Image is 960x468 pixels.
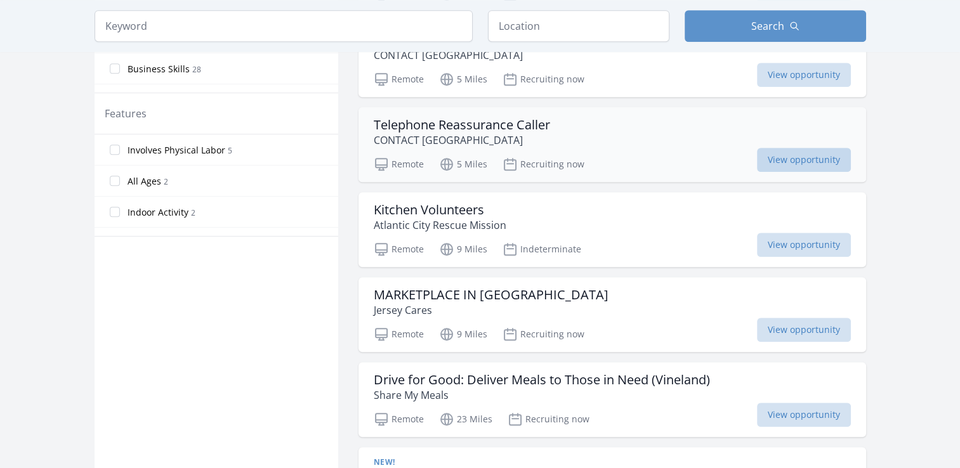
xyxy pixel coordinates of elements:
[503,157,584,172] p: Recruiting now
[374,48,523,63] p: CONTACT [GEOGRAPHIC_DATA]
[439,157,487,172] p: 5 Miles
[105,106,147,121] legend: Features
[374,457,395,467] span: New!
[374,218,506,233] p: Atlantic City Rescue Mission
[358,362,866,437] a: Drive for Good: Deliver Meals to Those in Need (Vineland) Share My Meals Remote 23 Miles Recruiti...
[358,22,866,97] a: PERS Caller CONTACT [GEOGRAPHIC_DATA] Remote 5 Miles Recruiting now View opportunity
[374,412,424,427] p: Remote
[439,72,487,87] p: 5 Miles
[374,202,506,218] h3: Kitchen Volunteers
[128,206,188,219] span: Indoor Activity
[751,18,784,34] span: Search
[685,10,866,42] button: Search
[110,63,120,74] input: Business Skills 28
[757,148,851,172] span: View opportunity
[374,387,710,403] p: Share My Meals
[488,10,669,42] input: Location
[439,412,492,427] p: 23 Miles
[128,63,190,75] span: Business Skills
[374,157,424,172] p: Remote
[191,207,195,218] span: 2
[374,72,424,87] p: Remote
[439,327,487,342] p: 9 Miles
[358,192,866,267] a: Kitchen Volunteers Atlantic City Rescue Mission Remote 9 Miles Indeterminate View opportunity
[164,176,168,187] span: 2
[374,133,550,148] p: CONTACT [GEOGRAPHIC_DATA]
[374,302,608,318] p: Jersey Cares
[374,372,710,387] h3: Drive for Good: Deliver Meals to Those in Need (Vineland)
[439,242,487,257] p: 9 Miles
[374,287,608,302] h3: MARKETPLACE IN [GEOGRAPHIC_DATA]
[503,72,584,87] p: Recruiting now
[358,107,866,182] a: Telephone Reassurance Caller CONTACT [GEOGRAPHIC_DATA] Remote 5 Miles Recruiting now View opportu...
[374,242,424,257] p: Remote
[503,242,581,257] p: Indeterminate
[110,145,120,155] input: Involves Physical Labor 5
[95,10,473,42] input: Keyword
[228,145,232,156] span: 5
[757,233,851,257] span: View opportunity
[374,327,424,342] p: Remote
[757,318,851,342] span: View opportunity
[374,117,550,133] h3: Telephone Reassurance Caller
[192,64,201,75] span: 28
[757,403,851,427] span: View opportunity
[110,176,120,186] input: All Ages 2
[128,175,161,188] span: All Ages
[128,144,225,157] span: Involves Physical Labor
[503,327,584,342] p: Recruiting now
[358,277,866,352] a: MARKETPLACE IN [GEOGRAPHIC_DATA] Jersey Cares Remote 9 Miles Recruiting now View opportunity
[508,412,589,427] p: Recruiting now
[110,207,120,217] input: Indoor Activity 2
[757,63,851,87] span: View opportunity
